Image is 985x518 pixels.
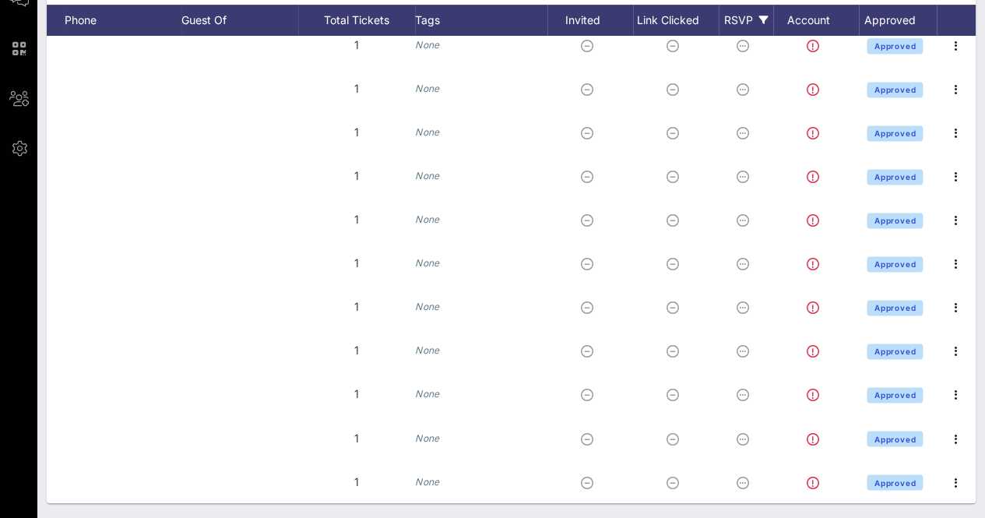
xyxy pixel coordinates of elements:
[873,85,916,94] span: Approved
[547,5,633,36] div: Invited
[859,5,937,36] div: Approved
[298,67,415,111] div: 1
[298,154,415,198] div: 1
[415,257,440,269] i: None
[415,39,440,51] i: None
[873,259,916,269] span: Approved
[873,434,916,443] span: Approved
[298,23,415,67] div: 1
[298,198,415,241] div: 1
[873,303,916,312] span: Approved
[873,129,916,138] span: Approved
[873,390,916,400] span: Approved
[298,111,415,154] div: 1
[298,372,415,416] div: 1
[873,172,916,181] span: Approved
[867,169,923,185] button: Approved
[867,82,923,97] button: Approved
[867,125,923,141] button: Approved
[298,329,415,372] div: 1
[867,431,923,446] button: Approved
[415,301,440,312] i: None
[65,5,181,36] div: Phone
[773,5,859,36] div: Account
[873,216,916,225] span: Approved
[298,460,415,503] div: 1
[633,5,719,36] div: Link Clicked
[415,344,440,356] i: None
[415,432,440,443] i: None
[867,387,923,403] button: Approved
[298,5,415,36] div: Total Tickets
[867,38,923,54] button: Approved
[867,344,923,359] button: Approved
[867,300,923,315] button: Approved
[867,256,923,272] button: Approved
[298,241,415,285] div: 1
[719,5,773,36] div: RSVP
[415,83,440,94] i: None
[867,213,923,228] button: Approved
[415,388,440,400] i: None
[415,170,440,181] i: None
[298,285,415,329] div: 1
[415,126,440,138] i: None
[415,213,440,225] i: None
[181,5,298,36] div: Guest Of
[873,347,916,356] span: Approved
[867,474,923,490] button: Approved
[873,477,916,487] span: Approved
[415,475,440,487] i: None
[873,41,916,51] span: Approved
[415,5,547,36] div: Tags
[298,416,415,460] div: 1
